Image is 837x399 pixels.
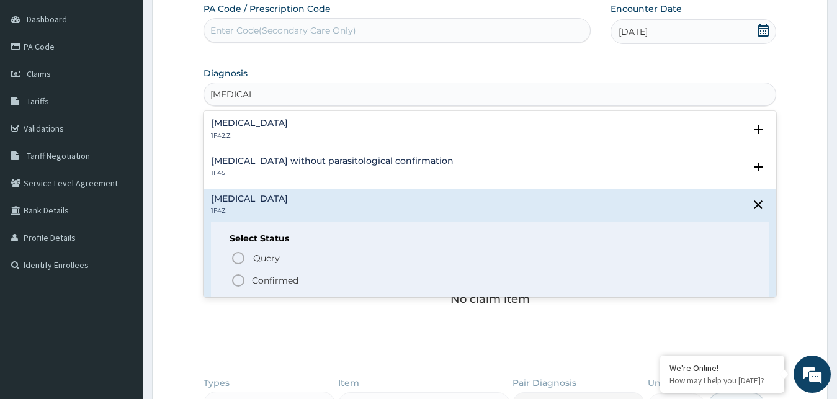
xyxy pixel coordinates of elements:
[751,122,766,137] i: open select status
[27,68,51,79] span: Claims
[23,62,50,93] img: d_794563401_company_1708531726252_794563401
[211,207,288,215] p: 1F4Z
[669,362,775,374] div: We're Online!
[211,132,288,140] p: 1F42.Z
[231,273,246,288] i: status option filled
[204,67,248,79] label: Diagnosis
[231,251,246,266] i: status option query
[72,120,171,246] span: We're online!
[450,293,530,305] p: No claim item
[211,194,288,204] h4: [MEDICAL_DATA]
[619,25,648,38] span: [DATE]
[611,2,682,15] label: Encounter Date
[210,24,356,37] div: Enter Code(Secondary Care Only)
[211,156,454,166] h4: [MEDICAL_DATA] without parasitological confirmation
[211,119,288,128] h4: [MEDICAL_DATA]
[751,159,766,174] i: open select status
[252,274,298,287] p: Confirmed
[253,252,280,264] span: Query
[211,169,454,177] p: 1F45
[27,96,49,107] span: Tariffs
[230,234,751,243] h6: Select Status
[751,197,766,212] i: close select status
[669,375,775,386] p: How may I help you today?
[6,267,236,310] textarea: Type your message and hit 'Enter'
[204,6,233,36] div: Minimize live chat window
[204,2,331,15] label: PA Code / Prescription Code
[65,69,208,86] div: Chat with us now
[27,14,67,25] span: Dashboard
[27,150,90,161] span: Tariff Negotiation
